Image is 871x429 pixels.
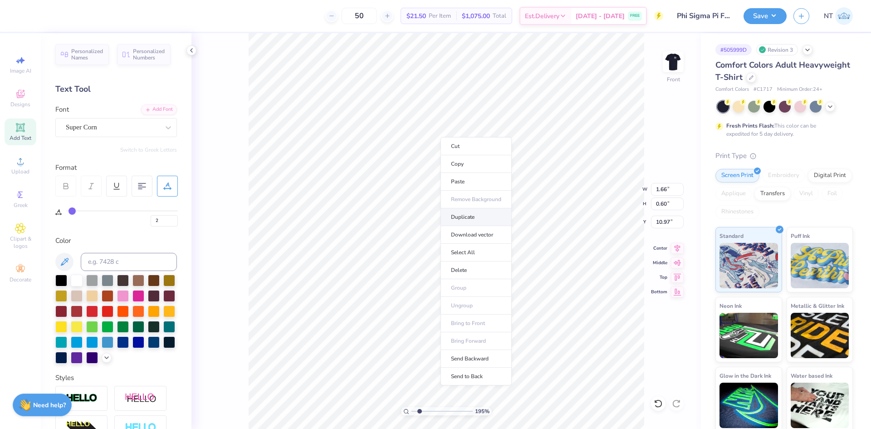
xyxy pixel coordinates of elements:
[525,11,559,21] span: Est. Delivery
[10,67,31,74] span: Image AI
[756,44,798,55] div: Revision 3
[55,236,177,246] div: Color
[10,134,31,142] span: Add Text
[33,401,66,409] strong: Need help?
[493,11,506,21] span: Total
[5,235,36,250] span: Clipart & logos
[440,261,512,279] li: Delete
[754,86,773,94] span: # C1717
[791,313,849,358] img: Metallic & Glitter Ink
[808,169,852,182] div: Digital Print
[715,187,752,201] div: Applique
[744,8,787,24] button: Save
[791,371,832,380] span: Water based Ink
[133,48,165,61] span: Personalized Numbers
[125,393,157,404] img: Shadow
[55,163,178,173] div: Format
[791,383,849,428] img: Water based Ink
[120,146,177,153] button: Switch to Greek Letters
[651,245,667,251] span: Center
[719,231,744,241] span: Standard
[440,350,512,368] li: Send Backward
[719,371,771,380] span: Glow in the Dark Ink
[715,205,759,219] div: Rhinestones
[715,86,749,94] span: Comfort Colors
[14,202,28,209] span: Greek
[651,260,667,266] span: Middle
[791,231,810,241] span: Puff Ink
[406,11,426,21] span: $21.50
[715,169,759,182] div: Screen Print
[576,11,625,21] span: [DATE] - [DATE]
[81,253,177,271] input: e.g. 7428 c
[342,8,377,24] input: – –
[719,243,778,288] img: Standard
[71,48,103,61] span: Personalized Names
[791,243,849,288] img: Puff Ink
[777,86,822,94] span: Minimum Order: 24 +
[824,11,833,21] span: NT
[66,393,98,404] img: Stroke
[715,59,850,83] span: Comfort Colors Adult Heavyweight T-Shirt
[55,83,177,95] div: Text Tool
[719,301,742,311] span: Neon Ink
[664,53,682,71] img: Front
[475,407,489,415] span: 195 %
[726,122,774,129] strong: Fresh Prints Flash:
[824,7,853,25] a: NT
[835,7,853,25] img: Nestor Talens
[630,13,640,19] span: FREE
[55,373,177,383] div: Styles
[651,289,667,295] span: Bottom
[822,187,843,201] div: Foil
[440,155,512,173] li: Copy
[754,187,791,201] div: Transfers
[762,169,805,182] div: Embroidery
[793,187,819,201] div: Vinyl
[440,208,512,226] li: Duplicate
[440,244,512,261] li: Select All
[440,226,512,244] li: Download vector
[10,276,31,283] span: Decorate
[11,168,29,175] span: Upload
[670,7,737,25] input: Untitled Design
[651,274,667,281] span: Top
[791,301,844,311] span: Metallic & Glitter Ink
[440,137,512,155] li: Cut
[462,11,490,21] span: $1,075.00
[440,368,512,385] li: Send to Back
[719,313,778,358] img: Neon Ink
[719,383,778,428] img: Glow in the Dark Ink
[715,44,752,55] div: # 505999D
[10,101,30,108] span: Designs
[55,104,69,115] label: Font
[715,151,853,161] div: Print Type
[429,11,451,21] span: Per Item
[141,104,177,115] div: Add Font
[667,75,680,84] div: Front
[440,173,512,191] li: Paste
[726,122,838,138] div: This color can be expedited for 5 day delivery.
